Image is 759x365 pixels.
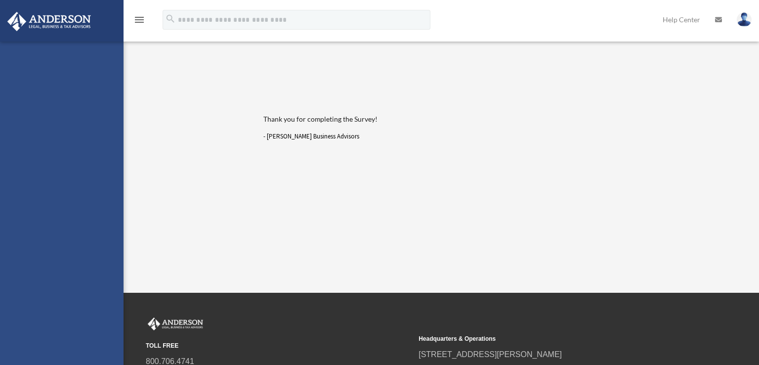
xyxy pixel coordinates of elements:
[263,114,631,124] h3: Thank you for completing the Survey!
[133,14,145,26] i: menu
[737,12,752,27] img: User Pic
[419,334,684,344] small: Headquarters & Operations
[133,17,145,26] a: menu
[263,131,631,142] p: - [PERSON_NAME] Business Advisors
[165,13,176,24] i: search
[4,12,94,31] img: Anderson Advisors Platinum Portal
[146,318,205,330] img: Anderson Advisors Platinum Portal
[146,341,412,351] small: TOLL FREE
[419,350,562,359] a: [STREET_ADDRESS][PERSON_NAME]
